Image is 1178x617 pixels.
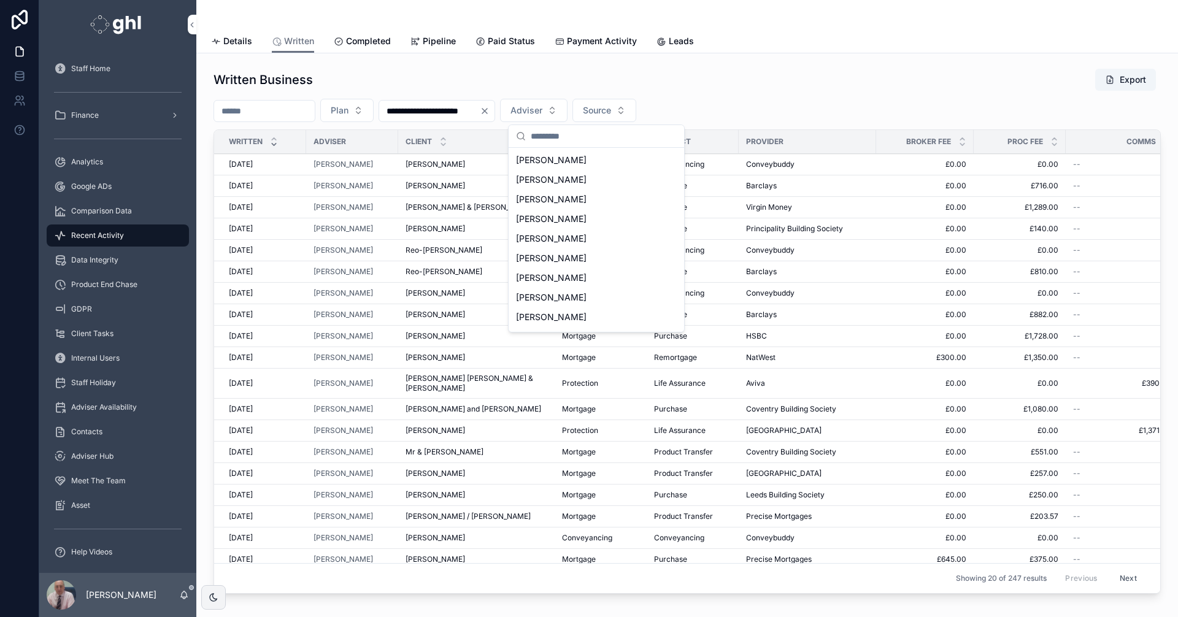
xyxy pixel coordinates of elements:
a: £0.00 [883,181,966,191]
a: Comparison Data [47,200,189,222]
a: [PERSON_NAME] [314,378,391,388]
a: Adviser Hub [47,445,189,467]
a: [PERSON_NAME] [314,159,391,169]
a: Mortgage [562,331,639,341]
span: [PERSON_NAME] [406,353,465,362]
span: Purchase [654,331,687,341]
span: Contacts [71,427,102,437]
a: [DATE] [229,426,299,435]
span: [PERSON_NAME] [406,426,465,435]
a: -- [1073,181,1171,191]
span: [PERSON_NAME] [314,245,373,255]
a: Internal Users [47,347,189,369]
a: £1,728.00 [981,331,1058,341]
a: [PERSON_NAME] [314,447,373,457]
a: Mortgage [562,353,639,362]
a: [DATE] [229,224,299,234]
a: Finance [47,104,189,126]
span: Protection [562,378,598,388]
a: -- [1073,310,1171,320]
span: £140.00 [981,224,1058,234]
a: [PERSON_NAME] [314,353,391,362]
a: [DATE] [229,447,299,457]
span: £300.00 [883,353,966,362]
span: [PERSON_NAME] [PERSON_NAME] & [PERSON_NAME] [406,374,547,393]
span: [PERSON_NAME] [314,202,373,212]
a: [PERSON_NAME] [314,331,391,341]
span: [DATE] [229,447,253,457]
a: [PERSON_NAME] [314,331,373,341]
a: Conveybuddy [746,288,869,298]
a: Coventry Building Society [746,447,869,457]
span: Comparison Data [71,206,132,216]
a: GDPR [47,298,189,320]
span: [DATE] [229,267,253,277]
span: Coventry Building Society [746,447,836,457]
a: [PERSON_NAME] [406,310,547,320]
span: [PERSON_NAME] [406,159,465,169]
a: Mortgage [562,404,639,414]
span: [PERSON_NAME] [314,353,373,362]
a: Purchase [654,224,731,234]
a: [PERSON_NAME] [314,181,391,191]
span: [PERSON_NAME] [314,159,373,169]
a: [PERSON_NAME] [406,288,547,298]
span: [PERSON_NAME] and [PERSON_NAME] [406,404,541,414]
a: Barclays [746,267,869,277]
span: [PERSON_NAME] [516,232,587,245]
span: [PERSON_NAME] [516,154,587,166]
span: -- [1073,159,1080,169]
a: Recent Activity [47,224,189,247]
a: [PERSON_NAME] [406,331,547,341]
a: Google ADs [47,175,189,197]
span: Mortgage [562,353,596,362]
span: [DATE] [229,245,253,255]
span: NatWest [746,353,776,362]
img: App logo [90,15,145,34]
a: Completed [334,30,391,55]
span: Written [284,35,314,47]
span: Staff Home [71,64,110,74]
span: [DATE] [229,202,253,212]
span: £0.00 [883,224,966,234]
span: Recent Activity [71,231,124,240]
a: [DATE] [229,331,299,341]
span: Data Integrity [71,255,118,265]
span: £0.00 [883,245,966,255]
span: -- [1073,310,1080,320]
a: [PERSON_NAME] [314,426,373,435]
a: Pipeline [410,30,456,55]
a: [PERSON_NAME] [314,267,373,277]
a: £716.00 [981,181,1058,191]
span: Aviva [746,378,765,388]
a: Mr & [PERSON_NAME] [406,447,547,457]
button: Clear [480,106,495,116]
span: Details [223,35,252,47]
a: [DATE] [229,404,299,414]
span: Mortgage [562,447,596,457]
a: Purchase [654,181,731,191]
span: £0.00 [883,159,966,169]
a: £0.00 [981,245,1058,255]
a: £882.00 [981,310,1058,320]
a: [PERSON_NAME] [314,202,391,212]
span: [DATE] [229,404,253,414]
span: [PERSON_NAME] [406,331,465,341]
span: Product Transfer [654,447,713,457]
span: Finance [71,110,99,120]
button: Select Button [572,99,636,122]
a: £0.00 [883,378,966,388]
span: Leads [669,35,694,47]
a: [DATE] [229,202,299,212]
button: Select Button [320,99,374,122]
span: £0.00 [883,202,966,212]
a: £1,080.00 [981,404,1058,414]
span: Pipeline [423,35,456,47]
a: Life Assurance [654,378,731,388]
a: [PERSON_NAME] [314,288,391,298]
span: Conveybuddy [746,245,795,255]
